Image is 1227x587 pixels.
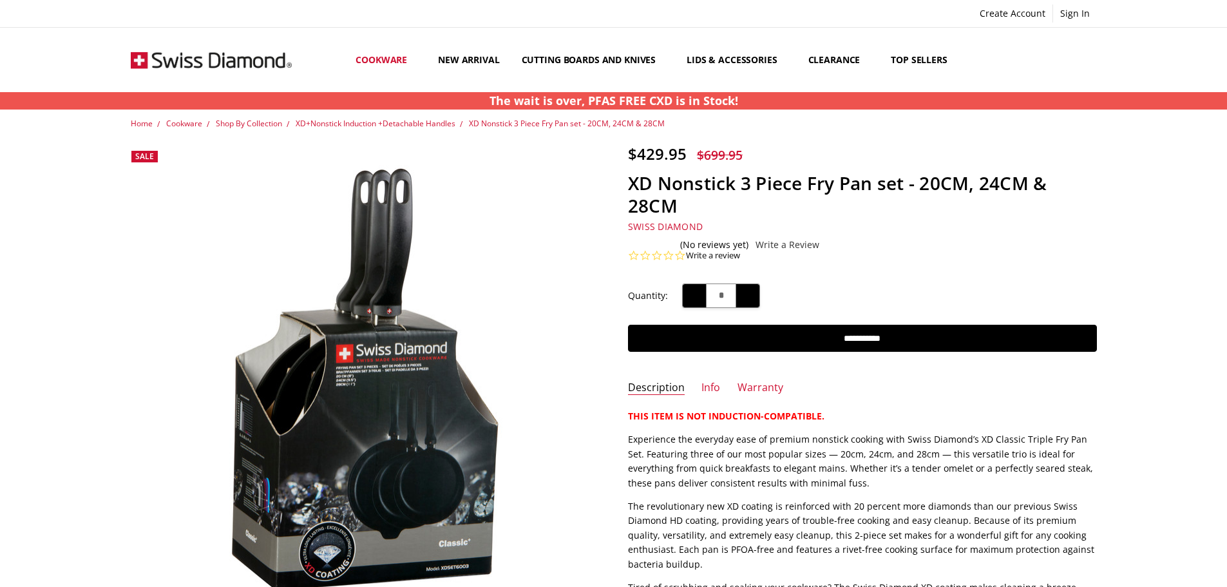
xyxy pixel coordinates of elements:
a: XD Nonstick 3 Piece Fry Pan set - 20CM, 24CM & 28CM [469,118,665,129]
a: Clearance [797,31,880,88]
p: The revolutionary new XD coating is reinforced with 20 percent more diamonds than our previous Sw... [628,499,1097,572]
h1: XD Nonstick 3 Piece Fry Pan set - 20CM, 24CM & 28CM [628,172,1097,217]
a: Top Sellers [880,31,958,88]
img: Free Shipping On Every Order [131,28,292,92]
strong: THIS ITEM IS NOT INDUCTION-COMPATIBLE. [628,410,824,422]
span: Sale [135,151,154,162]
a: Cookware [166,118,202,129]
a: Home [131,118,153,129]
span: $429.95 [628,143,687,164]
a: New arrival [427,31,510,88]
a: Cookware [345,31,427,88]
a: Cutting boards and knives [511,31,676,88]
a: Sign In [1053,5,1097,23]
a: Shop By Collection [216,118,282,129]
label: Quantity: [628,289,668,303]
a: Description [628,381,685,396]
span: (No reviews yet) [680,240,748,250]
span: $699.95 [697,146,743,164]
a: XD+Nonstick Induction +Detachable Handles [296,118,455,129]
p: The wait is over, PFAS FREE CXD is in Stock! [490,92,738,110]
a: Warranty [737,381,783,396]
a: Info [701,381,720,396]
p: Experience the everyday ease of premium nonstick cooking with Swiss Diamond’s XD Classic Triple F... [628,432,1097,490]
a: Swiss Diamond [628,220,703,233]
a: Write a Review [756,240,819,250]
a: Lids & Accessories [676,31,797,88]
a: Write a review [686,250,740,262]
a: Create Account [973,5,1052,23]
